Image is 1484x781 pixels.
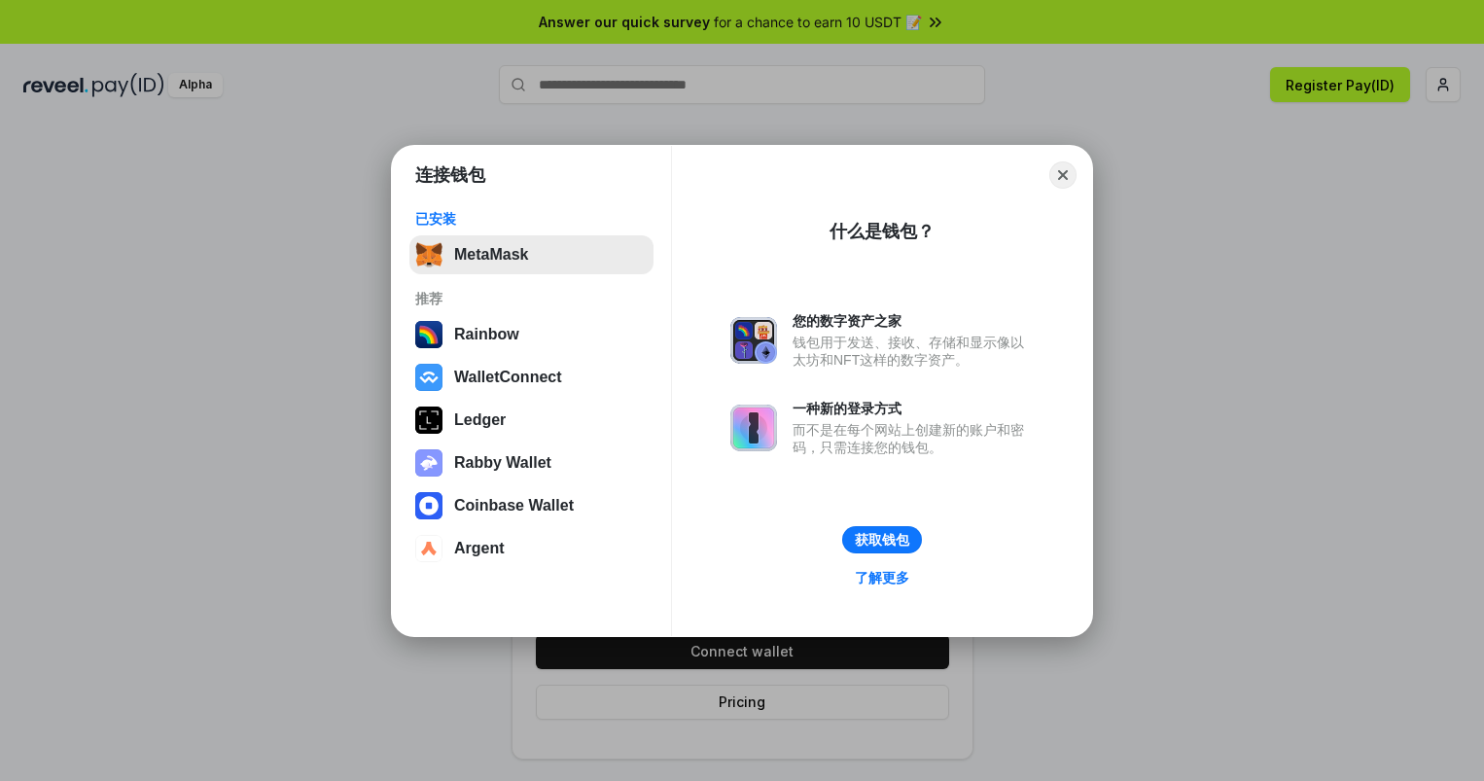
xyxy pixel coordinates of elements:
img: svg+xml,%3Csvg%20xmlns%3D%22http%3A%2F%2Fwww.w3.org%2F2000%2Fsvg%22%20fill%3D%22none%22%20viewBox... [415,449,442,477]
div: 您的数字资产之家 [793,312,1034,330]
div: 钱包用于发送、接收、存储和显示像以太坊和NFT这样的数字资产。 [793,334,1034,369]
button: Rainbow [409,315,654,354]
div: Rainbow [454,326,519,343]
div: 推荐 [415,290,648,307]
img: svg+xml,%3Csvg%20width%3D%2228%22%20height%3D%2228%22%20viewBox%3D%220%200%2028%2028%22%20fill%3D... [415,535,442,562]
img: svg+xml,%3Csvg%20xmlns%3D%22http%3A%2F%2Fwww.w3.org%2F2000%2Fsvg%22%20width%3D%2228%22%20height%3... [415,407,442,434]
img: svg+xml,%3Csvg%20width%3D%2228%22%20height%3D%2228%22%20viewBox%3D%220%200%2028%2028%22%20fill%3D... [415,364,442,391]
h1: 连接钱包 [415,163,485,187]
div: 获取钱包 [855,531,909,549]
div: Coinbase Wallet [454,497,574,515]
button: 获取钱包 [842,526,922,553]
img: svg+xml,%3Csvg%20xmlns%3D%22http%3A%2F%2Fwww.w3.org%2F2000%2Fsvg%22%20fill%3D%22none%22%20viewBox... [730,317,777,364]
img: svg+xml,%3Csvg%20width%3D%2228%22%20height%3D%2228%22%20viewBox%3D%220%200%2028%2028%22%20fill%3D... [415,492,442,519]
div: Rabby Wallet [454,454,551,472]
button: MetaMask [409,235,654,274]
a: 了解更多 [843,565,921,590]
div: Argent [454,540,505,557]
img: svg+xml,%3Csvg%20xmlns%3D%22http%3A%2F%2Fwww.w3.org%2F2000%2Fsvg%22%20fill%3D%22none%22%20viewBox... [730,405,777,451]
button: Ledger [409,401,654,440]
img: svg+xml,%3Csvg%20fill%3D%22none%22%20height%3D%2233%22%20viewBox%3D%220%200%2035%2033%22%20width%... [415,241,442,268]
button: Close [1049,161,1077,189]
div: WalletConnect [454,369,562,386]
div: 什么是钱包？ [830,220,935,243]
div: 已安装 [415,210,648,228]
div: 一种新的登录方式 [793,400,1034,417]
div: 而不是在每个网站上创建新的账户和密码，只需连接您的钱包。 [793,421,1034,456]
button: Argent [409,529,654,568]
div: MetaMask [454,246,528,264]
img: svg+xml,%3Csvg%20width%3D%22120%22%20height%3D%22120%22%20viewBox%3D%220%200%20120%20120%22%20fil... [415,321,442,348]
div: Ledger [454,411,506,429]
div: 了解更多 [855,569,909,586]
button: Coinbase Wallet [409,486,654,525]
button: WalletConnect [409,358,654,397]
button: Rabby Wallet [409,444,654,482]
